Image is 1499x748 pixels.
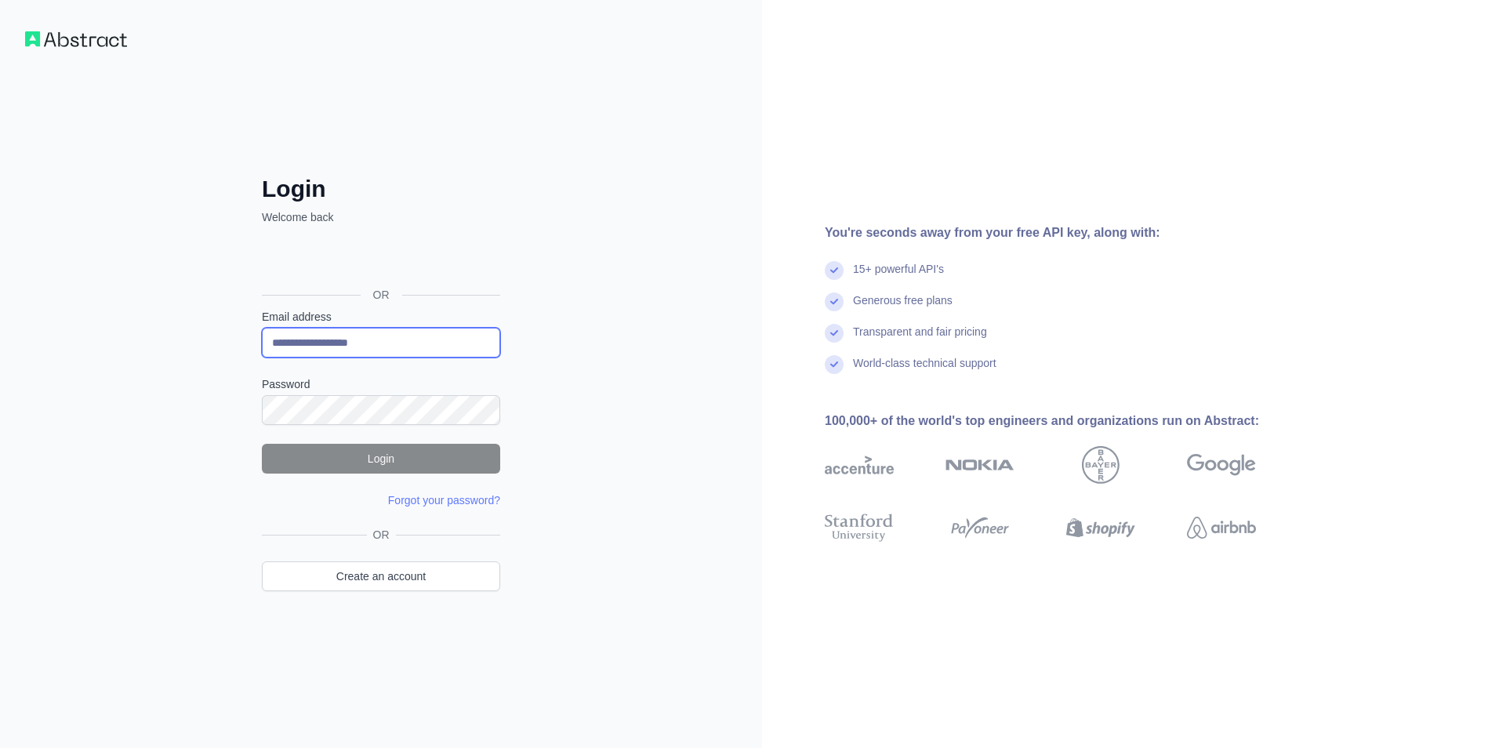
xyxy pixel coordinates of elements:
[262,175,500,203] h2: Login
[853,292,953,324] div: Generous free plans
[1187,446,1256,484] img: google
[361,287,402,303] span: OR
[825,412,1306,430] div: 100,000+ of the world's top engineers and organizations run on Abstract:
[262,209,500,225] p: Welcome back
[825,223,1306,242] div: You're seconds away from your free API key, along with:
[825,261,844,280] img: check mark
[262,444,500,474] button: Login
[367,527,396,543] span: OR
[825,324,844,343] img: check mark
[388,494,500,507] a: Forgot your password?
[262,561,500,591] a: Create an account
[1187,510,1256,545] img: airbnb
[25,31,127,47] img: Workflow
[853,261,944,292] div: 15+ powerful API's
[853,355,996,387] div: World-class technical support
[825,446,894,484] img: accenture
[825,510,894,545] img: stanford university
[825,355,844,374] img: check mark
[254,242,505,277] iframe: Sign in with Google Button
[1082,446,1120,484] img: bayer
[1066,510,1135,545] img: shopify
[262,309,500,325] label: Email address
[825,292,844,311] img: check mark
[945,510,1014,545] img: payoneer
[853,324,987,355] div: Transparent and fair pricing
[262,376,500,392] label: Password
[945,446,1014,484] img: nokia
